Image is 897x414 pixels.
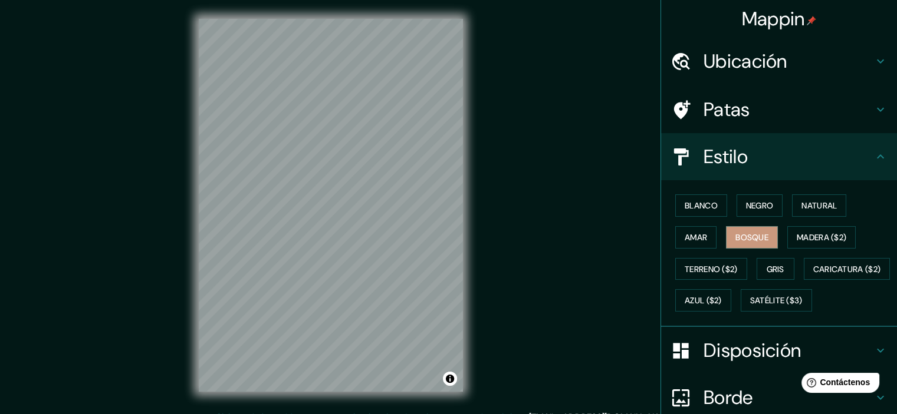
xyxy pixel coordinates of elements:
[742,6,805,31] font: Mappin
[750,296,803,306] font: Satélite ($3)
[792,368,884,401] iframe: Lanzador de widgets de ayuda
[704,338,801,363] font: Disposición
[675,194,727,217] button: Blanco
[661,327,897,374] div: Disposición
[704,49,787,74] font: Ubicación
[804,258,891,280] button: Caricatura ($2)
[737,194,783,217] button: Negro
[741,289,812,312] button: Satélite ($3)
[704,97,750,122] font: Patas
[685,296,722,306] font: Azul ($2)
[726,226,778,249] button: Bosque
[787,226,856,249] button: Madera ($2)
[675,289,731,312] button: Azul ($2)
[685,200,718,211] font: Blanco
[675,258,747,280] button: Terreno ($2)
[797,232,846,243] font: Madera ($2)
[661,133,897,180] div: Estilo
[813,264,881,274] font: Caricatura ($2)
[661,86,897,133] div: Patas
[661,38,897,85] div: Ubicación
[746,200,774,211] font: Negro
[704,144,748,169] font: Estilo
[443,372,457,386] button: Activar o desactivar atribución
[801,200,837,211] font: Natural
[767,264,784,274] font: Gris
[792,194,846,217] button: Natural
[675,226,717,249] button: Amar
[757,258,794,280] button: Gris
[199,19,463,392] canvas: Mapa
[685,232,707,243] font: Amar
[704,385,753,410] font: Borde
[735,232,768,243] font: Bosque
[807,16,816,25] img: pin-icon.png
[685,264,738,274] font: Terreno ($2)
